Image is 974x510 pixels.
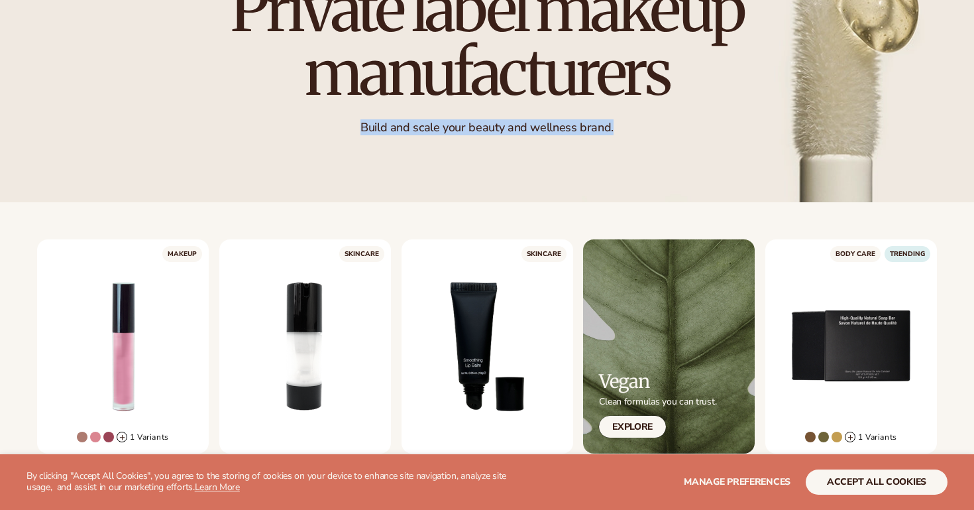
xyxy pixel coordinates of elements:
p: By clicking "Accept All Cookies", you agree to the storing of cookies on your device to enhance s... [27,471,517,493]
button: accept all cookies [806,470,947,495]
span: Manage preferences [684,476,790,488]
p: Build and scale your beauty and wellness brand. [192,120,782,135]
button: Manage preferences [684,470,790,495]
p: Clean formulas you can trust. [599,396,716,408]
a: Learn More [195,481,240,493]
a: Explore [599,416,666,438]
h2: Vegan [599,371,716,392]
